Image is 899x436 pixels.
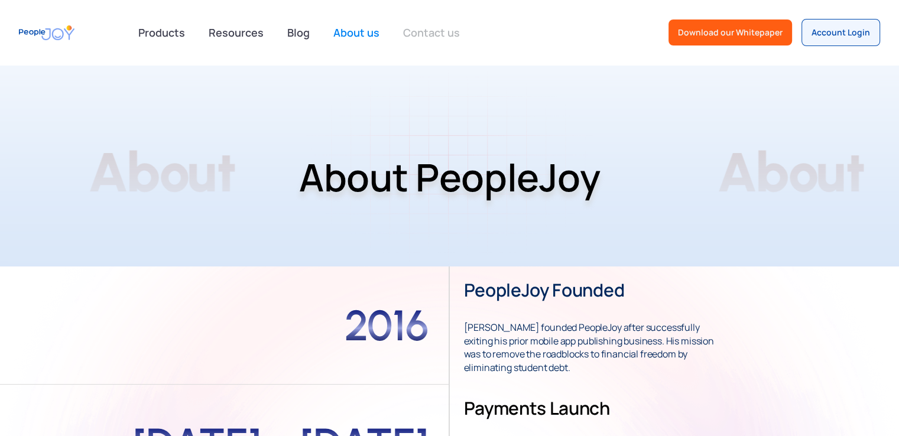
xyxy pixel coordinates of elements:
h3: Payments Launch [464,396,610,420]
a: Download our Whitepaper [668,19,792,45]
a: home [19,19,74,46]
div: Account Login [812,27,870,38]
div: Products [131,21,192,44]
strong: [PERSON_NAME] founded PeopleJoy after successfully exiting his prior mobile app publishing busine... [464,308,714,374]
h1: About PeopleJoy [12,128,887,227]
a: Resources [202,19,271,45]
a: About us [326,19,387,45]
a: Account Login [801,19,880,46]
div: Download our Whitepaper [678,27,783,38]
h3: PeopleJoy founded [464,278,625,302]
a: Contact us [396,19,467,45]
a: Blog [280,19,317,45]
